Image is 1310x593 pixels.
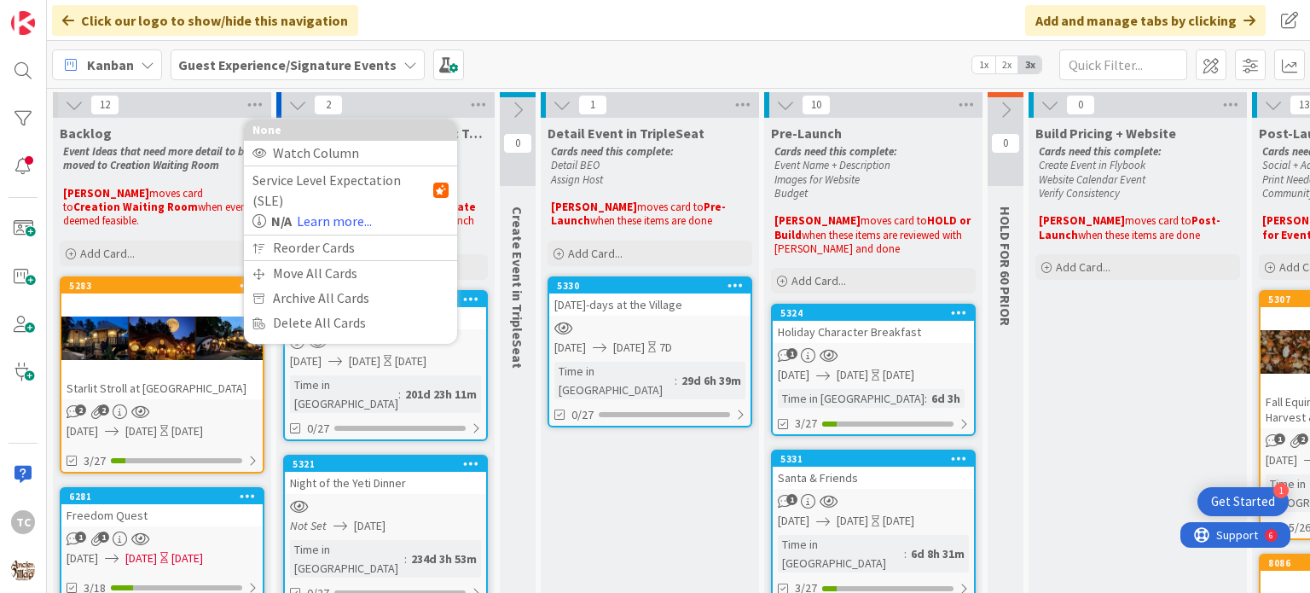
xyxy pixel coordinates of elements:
[925,389,927,408] span: :
[1039,213,1125,228] strong: [PERSON_NAME]
[774,186,808,201] em: Budget
[61,504,263,526] div: Freedom Quest
[549,278,751,294] div: 5330
[1039,172,1145,187] em: Website Calendar Event
[67,422,98,440] span: [DATE]
[75,532,86,543] span: 1
[972,56,995,73] span: 1x
[995,56,1018,73] span: 2x
[61,489,263,504] div: 6281
[125,549,157,567] span: [DATE]
[774,144,897,159] em: Cards need this complete:
[290,375,398,413] div: Time in [GEOGRAPHIC_DATA]
[75,404,86,416] span: 2
[1018,56,1041,73] span: 3x
[551,200,726,228] strong: Pre-Launch
[1056,259,1110,275] span: Add Card...
[285,456,486,494] div: 5321Night of the Yeti Dinner
[290,540,404,578] div: Time in [GEOGRAPHIC_DATA]
[407,549,481,568] div: 234d 3h 53m
[11,558,35,582] img: avatar
[283,290,488,441] a: 6299Immersive Movie Night[DATE][DATE][DATE]Time in [GEOGRAPHIC_DATA]:201d 23h 11m0/27
[61,278,263,399] div: 5283Starlit Stroll at [GEOGRAPHIC_DATA]
[774,228,965,256] span: when these items are reviewed with [PERSON_NAME] and done
[314,95,343,115] span: 2
[244,311,457,335] div: Delete All Cards
[677,371,745,390] div: 29d 6h 39m
[778,512,809,530] span: [DATE]
[36,3,78,23] span: Support
[837,512,868,530] span: [DATE]
[73,200,198,214] strong: Creation Waiting Room
[69,280,263,292] div: 5283
[551,158,600,172] em: Detail BEO
[171,422,203,440] div: [DATE]
[52,5,358,36] div: Click our logo to show/hide this navigation
[774,213,861,228] strong: [PERSON_NAME]
[285,456,486,472] div: 5321
[354,517,385,535] span: [DATE]
[795,415,817,433] span: 3/27
[991,133,1020,154] span: 0
[61,489,263,526] div: 6281Freedom Quest
[290,518,327,533] i: Not Set
[557,280,751,292] div: 5330
[549,294,751,316] div: [DATE]-days at the Village
[1297,433,1308,445] span: 2
[780,307,974,319] div: 5324
[771,304,976,436] a: 5324Holiday Character Breakfast[DATE][DATE][DATE]Time in [GEOGRAPHIC_DATA]:6d 3h3/27
[590,213,712,228] span: when these items are done
[98,404,109,416] span: 2
[568,246,623,261] span: Add Card...
[1274,433,1285,445] span: 1
[1197,487,1289,516] div: Open Get Started checklist, remaining modules: 1
[554,339,586,357] span: [DATE]
[613,339,645,357] span: [DATE]
[771,125,842,142] span: Pre-Launch
[548,276,752,427] a: 5330[DATE]-days at the Village[DATE][DATE]7DTime in [GEOGRAPHIC_DATA]:29d 6h 39m0/27
[802,95,831,115] span: 10
[178,56,397,73] b: Guest Experience/Signature Events
[778,366,809,384] span: [DATE]
[125,422,157,440] span: [DATE]
[773,321,974,343] div: Holiday Character Breakfast
[67,549,98,567] span: [DATE]
[69,491,263,503] div: 6281
[11,11,35,35] img: Visit kanbanzone.com
[244,119,457,141] div: None
[398,385,401,404] span: :
[1273,483,1289,498] div: 1
[1035,125,1176,142] span: Build Pricing + Website
[927,389,965,408] div: 6d 3h
[89,7,93,20] div: 6
[349,352,380,370] span: [DATE]
[773,451,974,467] div: 5331
[637,200,704,214] span: moves card to
[60,276,264,474] a: 5283Starlit Stroll at [GEOGRAPHIC_DATA][DATE][DATE][DATE]3/27
[774,158,890,172] em: Event Name + Description
[861,213,927,228] span: moves card to
[997,206,1014,326] span: HOLD FOR 60 PRIOR
[60,125,112,142] span: Backlog
[90,95,119,115] span: 12
[1125,213,1191,228] span: moves card to
[551,172,603,187] em: Assign Host
[1039,144,1162,159] em: Cards need this complete:
[171,549,203,567] div: [DATE]
[98,532,109,543] span: 1
[1078,228,1200,242] span: when these items are done
[675,371,677,390] span: :
[1059,49,1187,80] input: Quick Filter...
[774,213,973,241] strong: HOLD or Build
[11,510,35,534] div: TC
[773,305,974,343] div: 5324Holiday Character Breakfast
[61,377,263,399] div: Starlit Stroll at [GEOGRAPHIC_DATA]
[786,494,797,505] span: 1
[252,170,449,211] div: Service Level Expectation (SLE)
[401,385,481,404] div: 201d 23h 11m
[61,278,263,294] div: 5283
[244,141,457,166] div: Watch Column
[571,406,594,424] span: 0/27
[80,246,135,261] span: Add Card...
[503,133,532,154] span: 0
